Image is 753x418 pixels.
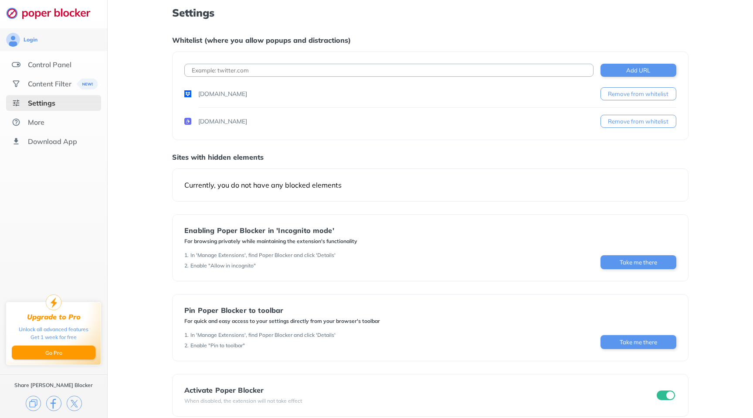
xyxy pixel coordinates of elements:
[31,333,77,341] div: Get 1 week for free
[184,306,380,314] div: Pin Poper Blocker to toolbar
[172,36,689,45] div: Whitelist (where you allow popups and distractions)
[24,36,37,43] div: Login
[12,137,20,146] img: download-app.svg
[190,332,336,339] div: In 'Manage Extensions', find Poper Blocker and click 'Details'
[184,342,189,349] div: 2 .
[28,137,77,146] div: Download App
[184,226,357,234] div: Enabling Poper Blocker in 'Incognito mode'
[184,64,594,77] input: Example: twitter.com
[12,99,20,107] img: settings-selected.svg
[6,7,100,19] img: logo-webpage.svg
[46,396,61,411] img: facebook.svg
[172,153,689,161] div: Sites with hidden elements
[600,87,676,100] button: Remove from whitelist
[184,181,676,189] div: Currently, you do not have any blocked elements
[46,295,61,310] img: upgrade-to-pro.svg
[12,79,20,88] img: social.svg
[12,60,20,69] img: features.svg
[172,7,689,18] h1: Settings
[184,90,191,97] img: favicons
[12,118,20,127] img: about.svg
[600,335,676,349] button: Take me there
[67,396,82,411] img: x.svg
[600,255,676,269] button: Take me there
[12,346,95,360] button: Go Pro
[198,117,247,126] div: [DOMAIN_NAME]
[14,382,93,389] div: Share [PERSON_NAME] Blocker
[28,99,55,107] div: Settings
[184,118,191,125] img: favicons
[26,396,41,411] img: copy.svg
[28,79,71,88] div: Content Filter
[184,386,302,394] div: Activate Poper Blocker
[190,252,336,259] div: In 'Manage Extensions', find Poper Blocker and click 'Details'
[27,313,81,321] div: Upgrade to Pro
[184,252,189,259] div: 1 .
[28,118,44,127] div: More
[19,325,88,333] div: Unlock all advanced features
[28,60,71,69] div: Control Panel
[600,64,676,77] button: Add URL
[190,262,256,269] div: Enable "Allow in incognito"
[184,397,302,404] div: When disabled, the extension will not take effect
[190,342,245,349] div: Enable "Pin to toolbar"
[184,332,189,339] div: 1 .
[198,89,247,98] div: [DOMAIN_NAME]
[600,115,676,128] button: Remove from whitelist
[6,33,20,47] img: avatar.svg
[77,79,98,89] img: menuBanner.svg
[184,318,380,325] div: For quick and easy access to your settings directly from your browser's toolbar
[184,238,357,245] div: For browsing privately while maintaining the extension's functionality
[184,262,189,269] div: 2 .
